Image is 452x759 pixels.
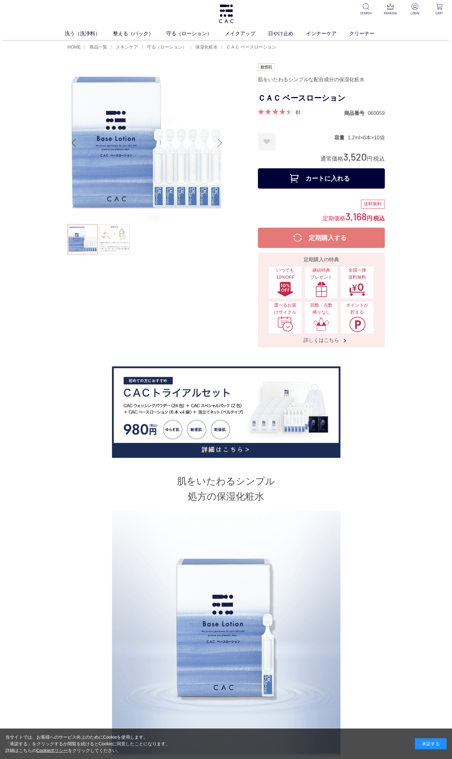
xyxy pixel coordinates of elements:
[218,4,234,23] img: logo
[258,74,385,85] div: 肌をいたわるシンプルな配合成分の保湿化粧水
[113,30,166,37] a: 整える（パック）
[431,11,447,16] p: CART
[415,738,447,749] div: 承諾する
[272,267,298,281] span: いつでも10%OFF
[220,44,278,50] li: 〉
[344,302,370,316] span: ポイントが貯まる
[190,44,219,50] li: 〉
[349,281,365,297] img: 全国一律送料無料
[258,63,275,71] img: 敏感肌
[323,215,345,222] span: 定期価格
[166,30,225,37] a: 守る（ローション）
[431,3,447,16] a: CART
[268,30,306,37] a: 日やけ止め
[225,44,276,50] a: ＣＡＣ ベースローション
[334,134,348,141] dt: 容量
[308,267,334,281] span: 継続特典 プレゼント
[306,30,349,37] a: インナーケア
[213,130,226,156] div: Next slide
[373,215,385,222] span: 税込
[277,316,293,332] img: 選べるお届けサイクル
[68,63,226,222] img: ＣＡＣ ベースローション
[194,44,218,50] a: 保湿化粧水
[373,156,385,162] span: 税込
[141,44,188,50] li: 〉
[407,11,423,16] p: LOGIN
[225,30,268,37] a: メイクアップ
[68,44,81,50] a: HOME
[110,44,140,50] li: 〉
[368,110,384,117] dd: 060059
[313,316,330,332] img: 回数・点数縛りなし
[383,11,398,16] p: RANKING
[358,11,374,16] p: SEARCH
[36,748,68,753] a: Cookieポリシー
[68,130,80,156] div: Previous slide
[367,215,372,222] span: 円
[344,267,370,281] span: 全国一律 送料無料
[258,168,385,189] button: カートに入れる
[146,44,187,50] a: 守る（ローション）
[345,210,367,222] span: 3,168
[308,302,334,316] span: 回数・点数縛りなし
[361,200,385,209] div: 送料無料
[344,110,368,117] dt: 商品番号
[147,44,187,50] span: 守る（ローション）
[320,156,343,162] span: 通常価格
[195,44,218,50] span: 保湿化粧水
[258,133,275,150] a: お気に入りに登録する
[115,44,138,50] a: スキンケア
[88,44,107,50] a: 商品一覧
[358,3,374,16] a: SEARCH
[277,281,293,297] img: いつでも10%OFF
[65,30,113,37] a: 洗う（洗浄料）
[116,44,138,50] span: スキンケア
[272,302,298,316] span: 選べるお届けサイクル
[5,734,170,754] div: 当サイトでは、お客様へのサービス向上のためにCookieを使用します。 「承諾する」をクリックするか閲覧を続けるとCookieに同意したことになります。 詳細はこちらの をクリックしてください。
[349,316,365,332] img: ポイントが貯まる
[348,134,385,141] dd: 1.2ml×6本×10袋
[89,44,107,50] span: 商品一覧
[297,337,345,343] span: 詳しくはこちら
[112,366,340,458] img: CACトライアルセット
[68,474,385,504] h2: 肌をいたわるシンプル 処方の保湿化粧水
[343,151,367,163] span: 3,520
[383,3,398,16] a: RANKING
[175,558,278,702] img: ベースローションの画像
[313,281,330,297] img: 継続特典プレゼント
[260,256,382,263] div: 定期購入の特典
[226,44,276,50] span: ＣＡＣ ベースローション
[367,156,372,162] span: 円
[258,228,385,248] button: 定期購入する
[258,91,385,105] h1: ＣＡＣ ベースローション
[84,44,109,50] li: 〉
[407,3,423,16] a: LOGIN
[258,253,385,347] a: 定期購入の特典 いつでも10%OFFいつでも10%OFF 継続特典プレゼント継続特典プレゼント 全国一律送料無料全国一律送料無料 選べるお届けサイクル選べるお届けサイクル 回数・点数縛りなし回数...
[296,109,300,116] a: 61
[349,30,387,37] a: クリーナー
